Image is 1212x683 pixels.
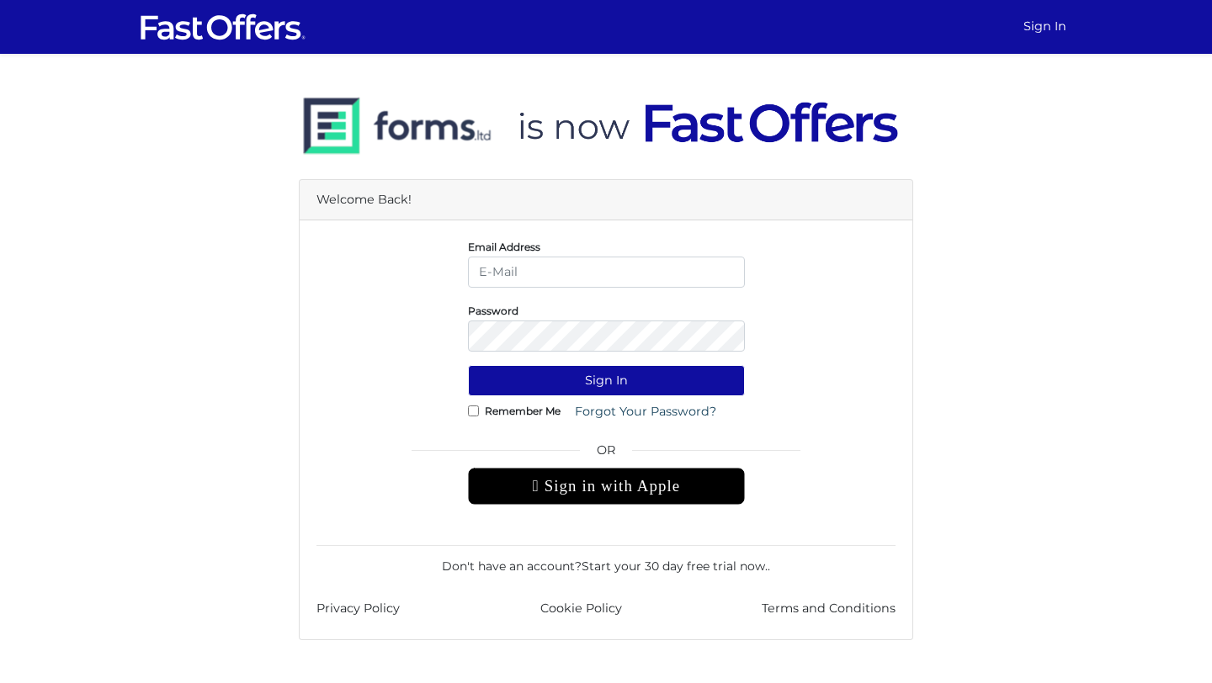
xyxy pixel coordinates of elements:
a: Cookie Policy [540,599,622,618]
label: Remember Me [485,409,561,413]
a: Terms and Conditions [762,599,896,618]
label: Email Address [468,245,540,249]
input: E-Mail [468,257,745,288]
a: Privacy Policy [316,599,400,618]
div: Welcome Back! [300,180,912,220]
a: Start your 30 day free trial now. [582,559,768,574]
a: Forgot Your Password? [564,396,727,427]
button: Sign In [468,365,745,396]
div: Don't have an account? . [316,545,896,575]
label: Password [468,309,518,313]
span: OR [468,441,745,468]
div: Sign in with Apple [468,468,745,505]
a: Sign In [1017,10,1073,43]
